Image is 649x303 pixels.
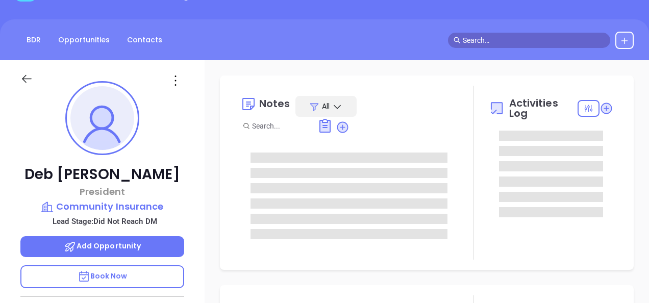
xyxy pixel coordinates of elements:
[20,32,47,48] a: BDR
[20,199,184,214] a: Community Insurance
[322,101,330,111] span: All
[121,32,168,48] a: Contacts
[20,165,184,184] p: Deb [PERSON_NAME]
[52,32,116,48] a: Opportunities
[259,98,290,109] div: Notes
[70,86,134,150] img: profile-user
[454,37,461,44] span: search
[64,241,141,251] span: Add Opportunity
[252,120,306,132] input: Search...
[78,271,128,281] span: Book Now
[20,185,184,198] p: President
[26,215,184,228] p: Lead Stage: Did Not Reach DM
[509,98,578,118] span: Activities Log
[463,35,605,46] input: Search…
